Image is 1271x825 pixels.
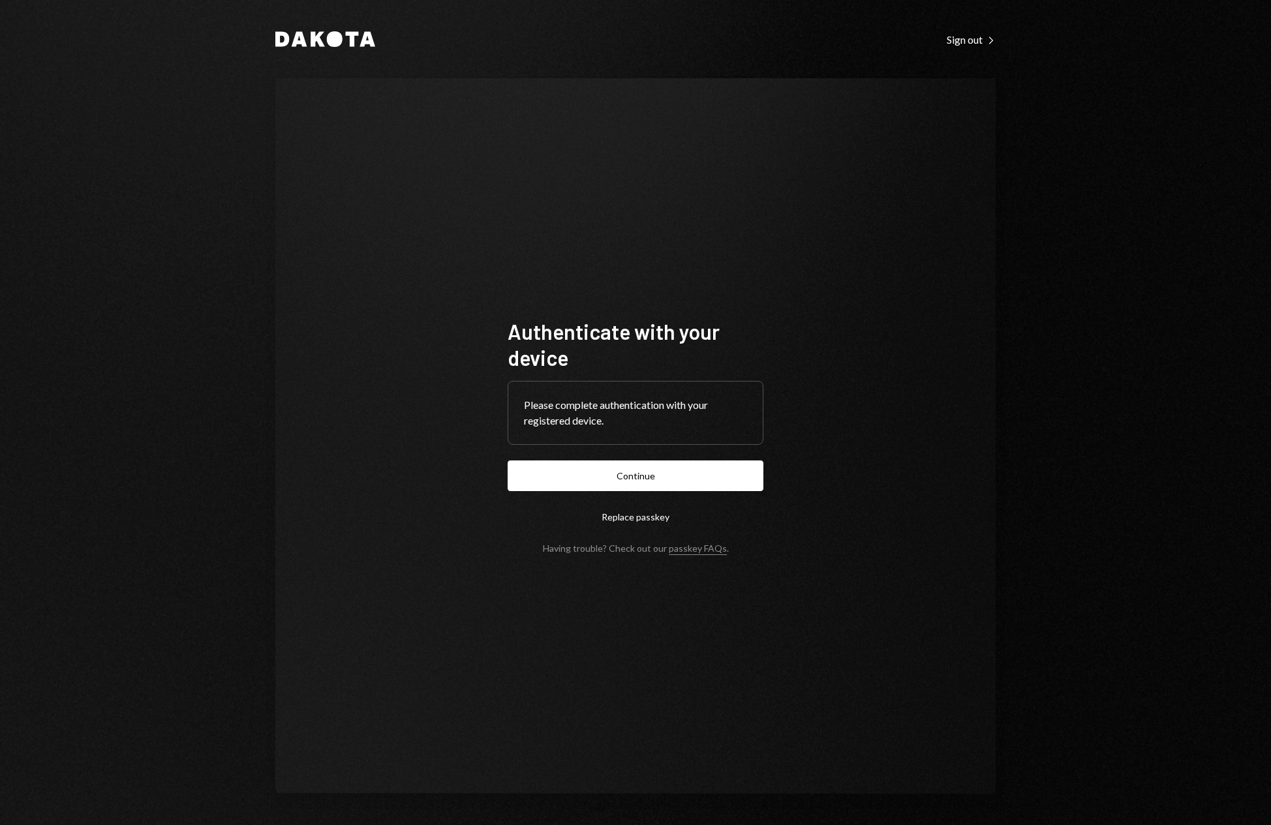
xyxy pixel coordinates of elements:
[947,33,996,46] div: Sign out
[508,318,763,370] h1: Authenticate with your device
[508,502,763,532] button: Replace passkey
[524,397,747,428] div: Please complete authentication with your registered device.
[543,543,729,554] div: Having trouble? Check out our .
[669,543,727,555] a: passkey FAQs
[947,32,996,46] a: Sign out
[508,460,763,491] button: Continue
